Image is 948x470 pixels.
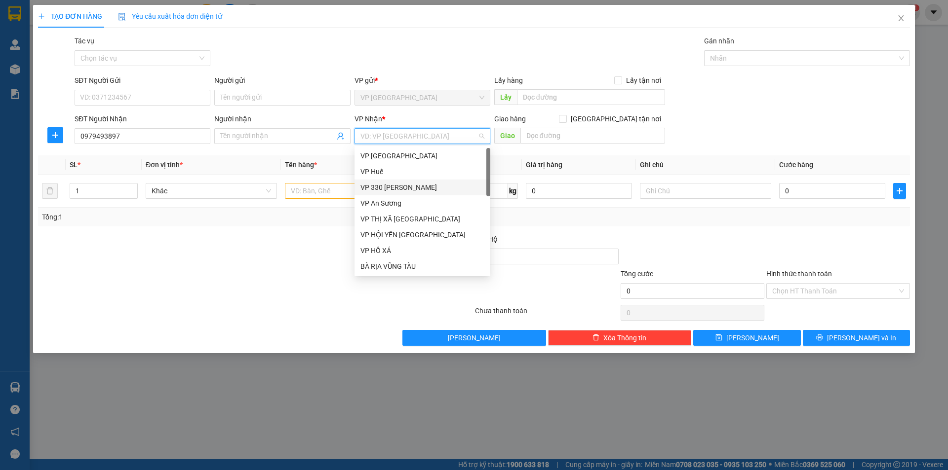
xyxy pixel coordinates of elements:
input: VD: Bàn, Ghế [285,183,416,199]
button: deleteXóa Thông tin [548,330,692,346]
span: delete [592,334,599,342]
span: Lấy [494,89,517,105]
span: plus [38,13,45,20]
span: save [715,334,722,342]
span: Tổng cước [621,270,653,278]
div: BÀ RỊA VŨNG TÀU [360,261,484,272]
span: VP Đà Lạt [360,90,484,105]
div: Tổng: 1 [42,212,366,222]
input: Ghi Chú [640,183,771,199]
span: [PERSON_NAME] và In [827,332,896,343]
span: kg [508,183,518,199]
span: [GEOGRAPHIC_DATA] tận nơi [567,113,665,124]
button: plus [893,183,906,199]
span: Xóa Thông tin [603,332,646,343]
img: icon [118,13,126,21]
input: Dọc đường [517,89,665,105]
span: Tên hàng [285,161,317,169]
label: Gán nhãn [704,37,734,45]
span: printer [816,334,823,342]
span: close [897,14,905,22]
span: Giá trị hàng [526,161,562,169]
span: [PERSON_NAME] [448,332,501,343]
label: Tác vụ [75,37,94,45]
div: VP An Sương [360,198,484,209]
div: VP Huế [360,166,484,177]
div: VP [GEOGRAPHIC_DATA] [360,150,484,161]
div: VP 330 [PERSON_NAME] [360,182,484,193]
span: TẠO ĐƠN HÀNG [38,12,102,20]
input: 0 [526,183,632,199]
span: Yêu cầu xuất hóa đơn điện tử [118,12,222,20]
div: Chưa thanh toán [474,305,620,323]
span: Lấy tận nơi [622,75,665,86]
span: Thu Hộ [475,235,498,243]
span: plus [894,187,906,195]
span: Đơn vị tính [146,161,183,169]
span: Lấy hàng [494,76,523,84]
div: VP HỘI YÊN HẢI LĂNG [355,227,490,243]
div: VP HỘI YÊN [GEOGRAPHIC_DATA] [360,229,484,240]
button: Close [887,5,915,33]
button: delete [42,183,58,199]
div: VP 330 Lê Duẫn [355,180,490,195]
div: VP HỒ XÁ [360,245,484,256]
div: Người nhận [214,113,350,124]
div: VP Đà Lạt [355,148,490,164]
button: plus [47,127,63,143]
input: Dọc đường [520,128,665,144]
div: VP Huế [355,164,490,180]
span: Giao hàng [494,115,526,123]
div: VP An Sương [355,195,490,211]
span: [PERSON_NAME] [726,332,779,343]
label: Hình thức thanh toán [766,270,832,278]
div: SĐT Người Nhận [75,113,210,124]
span: SL [70,161,78,169]
div: VP HỒ XÁ [355,243,490,258]
span: Khác [152,183,271,198]
span: plus [48,131,63,139]
span: Cước hàng [779,161,813,169]
button: save[PERSON_NAME] [693,330,800,346]
div: VP THỊ XÃ QUẢNG TRỊ [355,211,490,227]
div: SĐT Người Gửi [75,75,210,86]
button: printer[PERSON_NAME] và In [803,330,910,346]
th: Ghi chú [636,155,775,175]
span: Giao [494,128,520,144]
span: user-add [337,132,345,140]
div: VP gửi [355,75,490,86]
span: VP Nhận [355,115,382,123]
div: VP THỊ XÃ [GEOGRAPHIC_DATA] [360,214,484,224]
button: [PERSON_NAME] [402,330,546,346]
div: Người gửi [214,75,350,86]
div: BÀ RỊA VŨNG TÀU [355,258,490,274]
